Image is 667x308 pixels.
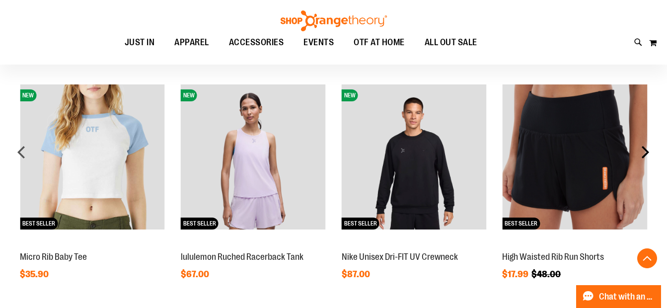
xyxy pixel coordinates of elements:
[20,241,165,249] a: Micro Rib Baby TeeNEWBEST SELLER
[20,89,36,101] span: NEW
[576,285,662,308] button: Chat with an Expert
[279,10,388,31] img: Shop Orangetheory
[20,218,58,230] span: BEST SELLER
[181,84,326,230] img: lululemon Ruched Racerback Tank
[125,31,155,54] span: JUST IN
[174,31,209,54] span: APPAREL
[342,252,458,262] a: Nike Unisex Dri-FIT UV Crewneck
[502,252,604,262] a: High Waisted Rib Run Shorts
[531,269,562,279] span: $48.00
[502,218,540,230] span: BEST SELLER
[599,292,655,302] span: Chat with an Expert
[181,269,211,279] span: $67.00
[637,248,657,268] button: Back To Top
[181,241,326,249] a: lululemon Ruched Racerback TankNEWBEST SELLER
[342,269,371,279] span: $87.00
[181,252,303,262] a: lululemon Ruched Racerback Tank
[502,241,647,249] a: High Waisted Rib Run ShortsBEST SELLER
[425,31,477,54] span: ALL OUT SALE
[181,218,219,230] span: BEST SELLER
[342,218,379,230] span: BEST SELLER
[342,241,487,249] a: Nike Unisex Dri-FIT UV CrewneckNEWBEST SELLER
[303,31,334,54] span: EVENTS
[12,142,32,162] div: prev
[229,31,284,54] span: ACCESSORIES
[354,31,405,54] span: OTF AT HOME
[20,84,165,230] img: Micro Rib Baby Tee
[20,252,87,262] a: Micro Rib Baby Tee
[20,269,50,279] span: $35.90
[342,84,487,230] img: Nike Unisex Dri-FIT UV Crewneck
[181,89,197,101] span: NEW
[502,269,530,279] span: $17.99
[635,142,655,162] div: next
[342,89,358,101] span: NEW
[502,84,647,230] img: High Waisted Rib Run Shorts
